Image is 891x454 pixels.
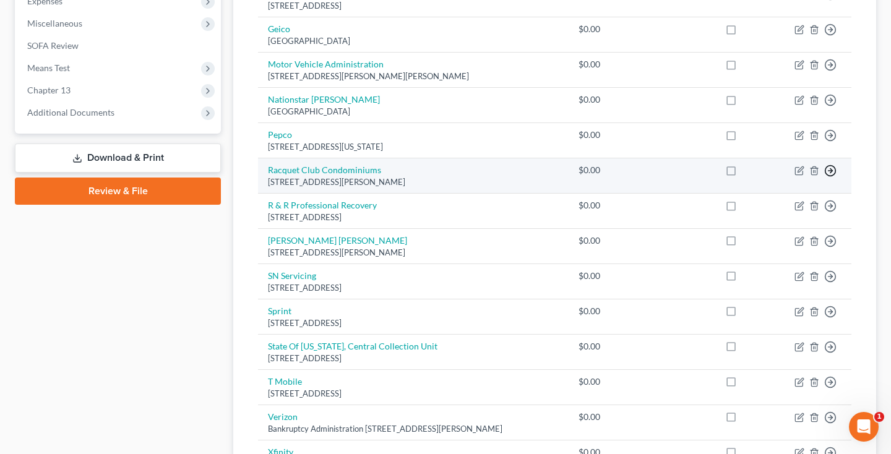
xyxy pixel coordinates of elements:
[268,317,559,329] div: [STREET_ADDRESS]
[268,129,292,140] a: Pepco
[268,388,559,400] div: [STREET_ADDRESS]
[579,93,622,106] div: $0.00
[27,40,79,51] span: SOFA Review
[268,376,302,387] a: T Mobile
[268,411,298,422] a: Verizon
[579,199,622,212] div: $0.00
[579,411,622,423] div: $0.00
[268,353,559,364] div: [STREET_ADDRESS]
[579,23,622,35] div: $0.00
[268,35,559,47] div: [GEOGRAPHIC_DATA]
[268,141,559,153] div: [STREET_ADDRESS][US_STATE]
[17,35,221,57] a: SOFA Review
[268,71,559,82] div: [STREET_ADDRESS][PERSON_NAME][PERSON_NAME]
[579,375,622,388] div: $0.00
[268,176,559,188] div: [STREET_ADDRESS][PERSON_NAME]
[268,247,559,259] div: [STREET_ADDRESS][PERSON_NAME]
[579,164,622,176] div: $0.00
[268,270,316,281] a: SN Servicing
[27,62,70,73] span: Means Test
[579,305,622,317] div: $0.00
[27,18,82,28] span: Miscellaneous
[268,341,437,351] a: State Of [US_STATE], Central Collection Unit
[268,235,407,246] a: [PERSON_NAME] [PERSON_NAME]
[268,282,559,294] div: [STREET_ADDRESS]
[579,58,622,71] div: $0.00
[579,340,622,353] div: $0.00
[27,107,114,118] span: Additional Documents
[268,200,377,210] a: R & R Professional Recovery
[874,412,884,422] span: 1
[268,106,559,118] div: [GEOGRAPHIC_DATA]
[27,85,71,95] span: Chapter 13
[268,306,291,316] a: Sprint
[268,165,381,175] a: Racquet Club Condominiums
[268,59,384,69] a: Motor Vehicle Administration
[579,129,622,141] div: $0.00
[268,212,559,223] div: [STREET_ADDRESS]
[268,24,290,34] a: Geico
[579,270,622,282] div: $0.00
[579,234,622,247] div: $0.00
[15,143,221,173] a: Download & Print
[268,423,559,435] div: Bankruptcy Administration [STREET_ADDRESS][PERSON_NAME]
[268,94,380,105] a: Nationstar [PERSON_NAME]
[15,178,221,205] a: Review & File
[849,412,879,442] iframe: Intercom live chat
